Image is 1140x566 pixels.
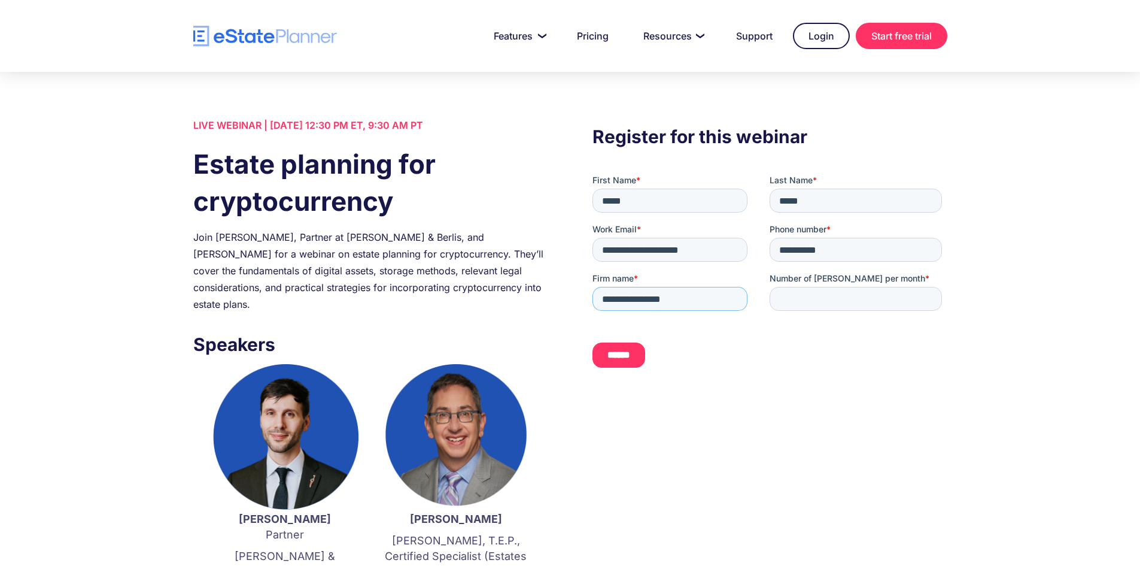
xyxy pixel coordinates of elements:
[563,24,623,48] a: Pricing
[193,117,548,134] div: LIVE WEBINAR | [DATE] 12:30 PM ET, 9:30 AM PT
[629,24,716,48] a: Resources
[239,513,331,525] strong: [PERSON_NAME]
[592,123,947,150] h3: Register for this webinar
[193,26,337,47] a: home
[193,146,548,220] h1: Estate planning for cryptocurrency
[722,24,787,48] a: Support
[193,331,548,358] h3: Speakers
[193,229,548,313] div: Join [PERSON_NAME], Partner at [PERSON_NAME] & Berlis, and [PERSON_NAME] for a webinar on estate ...
[856,23,947,49] a: Start free trial
[479,24,557,48] a: Features
[410,513,502,525] strong: [PERSON_NAME]
[793,23,850,49] a: Login
[211,511,358,543] p: Partner
[592,174,947,378] iframe: Form 0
